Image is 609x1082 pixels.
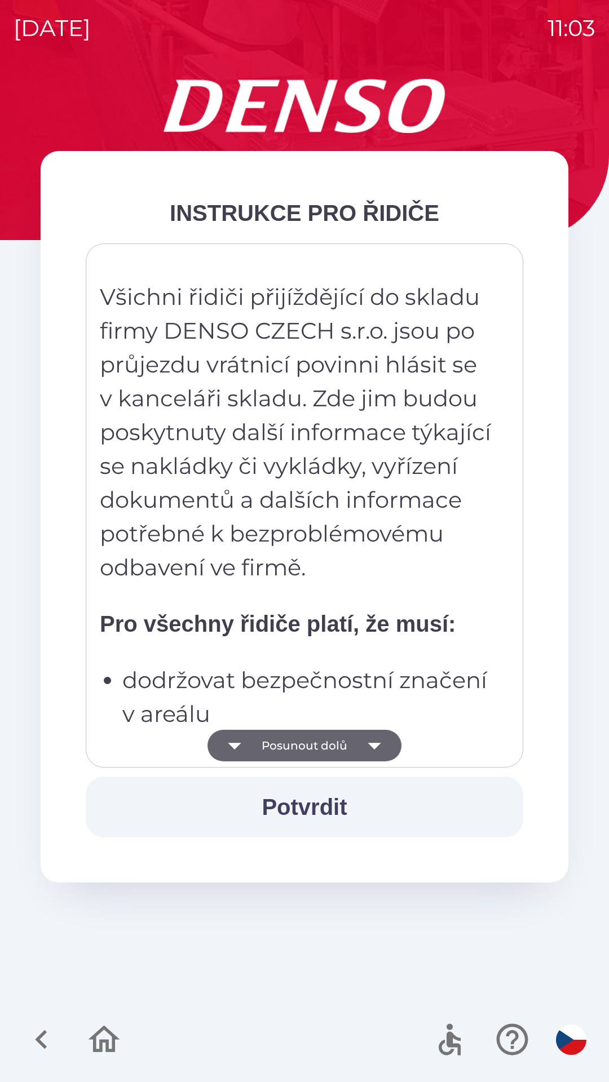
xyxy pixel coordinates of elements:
[556,1025,586,1055] img: cs flag
[86,777,523,837] button: Potvrdit
[14,11,91,45] p: [DATE]
[208,730,401,761] button: Posunout dolů
[100,611,456,636] strong: Pro všechny řidiče platí, že musí:
[86,196,523,230] div: INSTRUKCE PRO ŘIDIČE
[41,79,568,133] img: Logo
[122,663,493,731] p: dodržovat bezpečnostní značení v areálu
[548,11,595,45] p: 11:03
[100,280,493,584] p: Všichni řidiči přijíždějící do skladu firmy DENSO CZECH s.r.o. jsou po průjezdu vrátnicí povinni ...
